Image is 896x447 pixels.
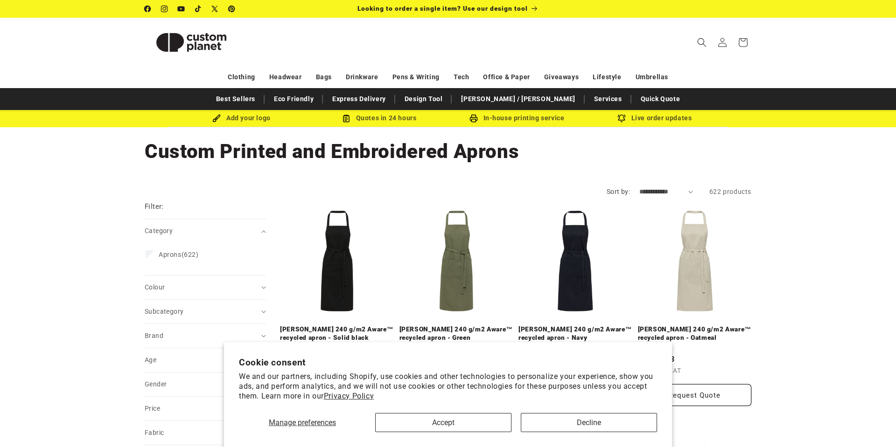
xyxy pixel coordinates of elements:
[456,91,580,107] a: [PERSON_NAME] / [PERSON_NAME]
[709,188,751,195] span: 622 products
[269,91,318,107] a: Eco Friendly
[145,356,156,364] span: Age
[269,418,336,427] span: Manage preferences
[211,91,260,107] a: Best Sellers
[399,325,513,342] a: [PERSON_NAME] 240 g/m2 Aware™ recycled apron - Green
[454,69,469,85] a: Tech
[145,227,173,234] span: Category
[269,69,302,85] a: Headwear
[159,250,199,259] span: (622)
[145,421,266,445] summary: Fabric (0 selected)
[159,251,182,258] span: Aprons
[145,275,266,299] summary: Colour (0 selected)
[145,300,266,323] summary: Subcategory (0 selected)
[239,357,657,368] h2: Cookie consent
[346,69,378,85] a: Drinkware
[469,114,478,123] img: In-house printing
[375,413,511,432] button: Accept
[357,5,528,12] span: Looking to order a single item? Use our design tool
[228,69,255,85] a: Clothing
[593,69,621,85] a: Lifestyle
[145,324,266,348] summary: Brand (0 selected)
[310,112,448,124] div: Quotes in 24 hours
[392,69,440,85] a: Pens & Writing
[316,69,332,85] a: Bags
[239,372,657,401] p: We and our partners, including Shopify, use cookies and other technologies to personalize your ex...
[145,397,266,420] summary: Price
[145,380,167,388] span: Gender
[324,392,374,400] a: Privacy Policy
[607,188,630,195] label: Sort by:
[141,18,242,67] a: Custom Planet
[692,32,712,53] summary: Search
[145,219,266,243] summary: Category (0 selected)
[280,325,394,342] a: [PERSON_NAME] 240 g/m2 Aware™ recycled apron - Solid black
[638,384,752,406] button: Request Quote
[145,201,164,212] h2: Filter:
[636,69,668,85] a: Umbrellas
[239,413,366,432] button: Manage preferences
[145,308,183,315] span: Subcategory
[617,114,626,123] img: Order updates
[518,325,632,342] a: [PERSON_NAME] 240 g/m2 Aware™ recycled apron - Navy
[145,21,238,63] img: Custom Planet
[145,283,165,291] span: Colour
[145,348,266,372] summary: Age (0 selected)
[483,69,530,85] a: Office & Paper
[145,405,160,412] span: Price
[589,91,627,107] a: Services
[448,112,586,124] div: In-house printing service
[173,112,310,124] div: Add your logo
[400,91,448,107] a: Design Tool
[521,413,657,432] button: Decline
[544,69,579,85] a: Giveaways
[328,91,391,107] a: Express Delivery
[342,114,350,123] img: Order Updates Icon
[145,372,266,396] summary: Gender (0 selected)
[212,114,221,123] img: Brush Icon
[145,332,163,339] span: Brand
[636,91,685,107] a: Quick Quote
[145,139,751,164] h1: Custom Printed and Embroidered Aprons
[586,112,723,124] div: Live order updates
[638,325,752,342] a: [PERSON_NAME] 240 g/m2 Aware™ recycled apron - Oatmeal
[145,429,164,436] span: Fabric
